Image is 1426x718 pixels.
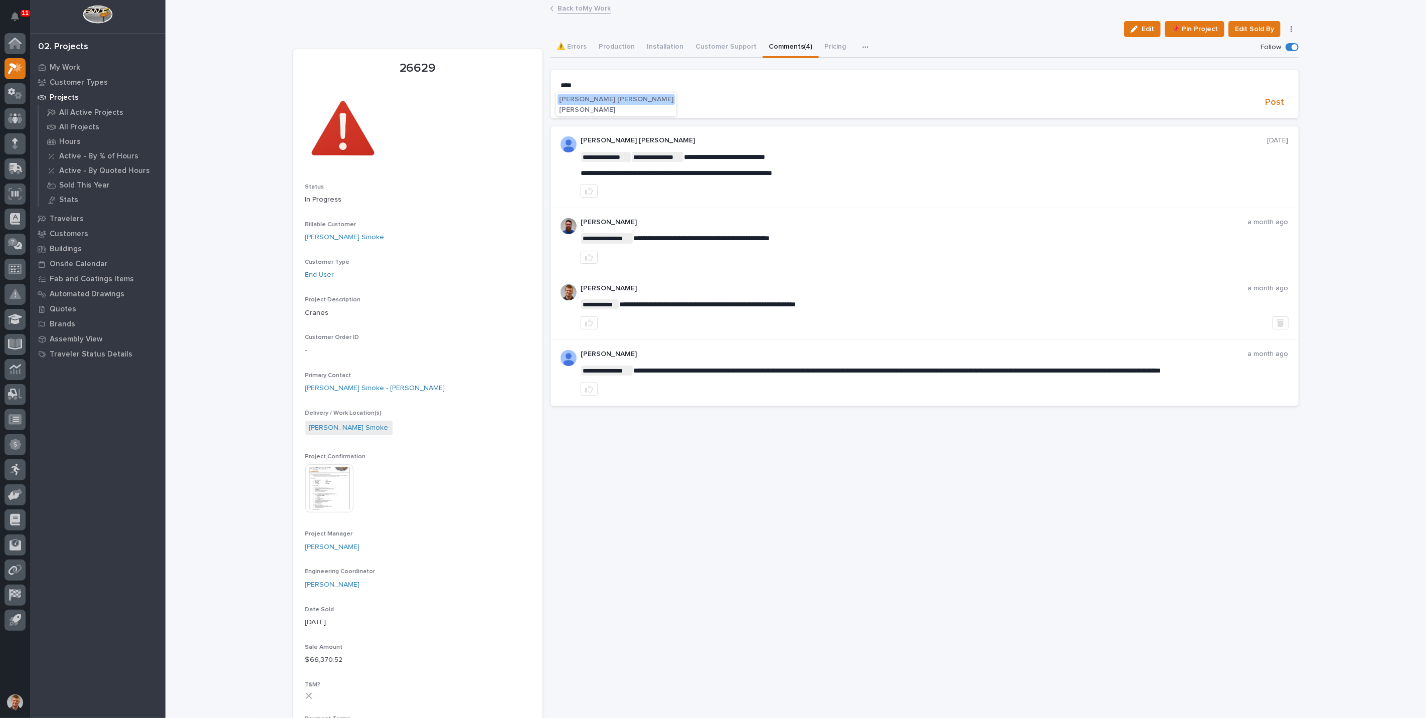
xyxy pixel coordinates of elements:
img: AOh14Gijbd6eejXF32J59GfCOuyvh5OjNDKoIp8XuOuX=s96-c [561,284,577,300]
a: Back toMy Work [558,2,611,14]
p: a month ago [1248,218,1289,227]
button: Post [1262,97,1289,108]
p: Cranes [305,308,530,318]
p: Hours [59,137,81,146]
p: [PERSON_NAME] [581,350,1248,358]
img: AD_cMMRcK_lR-hunIWE1GUPcUjzJ19X9Uk7D-9skk6qMORDJB_ZroAFOMmnE07bDdh4EHUMJPuIZ72TfOWJm2e1TqCAEecOOP... [561,136,577,152]
a: Stats [39,193,165,207]
span: Date Sold [305,607,334,613]
button: ⚠️ Errors [551,37,593,58]
a: Travelers [30,211,165,226]
span: T&M? [305,682,321,688]
a: [PERSON_NAME] Smoke - [PERSON_NAME] [305,383,445,394]
p: My Work [50,63,80,72]
a: Assembly View [30,331,165,346]
a: Quotes [30,301,165,316]
span: Post [1266,97,1285,108]
button: Production [593,37,641,58]
p: Quotes [50,305,76,314]
span: Engineering Coordinator [305,569,376,575]
a: Customers [30,226,165,241]
span: Project Manager [305,531,353,537]
a: My Work [30,60,165,75]
p: Assembly View [50,335,102,344]
img: 6hTokn1ETDGPf9BPokIQ [561,218,577,234]
a: Projects [30,90,165,105]
p: [PERSON_NAME] [PERSON_NAME] [581,136,1268,145]
span: Primary Contact [305,373,351,379]
span: [PERSON_NAME] [559,106,615,113]
p: Follow [1261,43,1282,52]
p: Active - By Quoted Hours [59,166,150,175]
p: Customers [50,230,88,239]
button: Installation [641,37,689,58]
a: End User [305,270,334,280]
p: [PERSON_NAME] [581,218,1248,227]
a: Customer Types [30,75,165,90]
a: Buildings [30,241,165,256]
a: Sold This Year [39,178,165,192]
a: Brands [30,316,165,331]
span: Project Confirmation [305,454,366,460]
a: Hours [39,134,165,148]
button: Edit [1124,21,1161,37]
a: [PERSON_NAME] [305,542,360,553]
p: All Projects [59,123,99,132]
button: like this post [581,383,598,396]
p: a month ago [1248,350,1289,358]
p: Buildings [50,245,82,254]
p: Automated Drawings [50,290,124,299]
span: Project Description [305,297,361,303]
a: Active - By Quoted Hours [39,163,165,177]
p: [DATE] [305,617,530,628]
button: Comments (4) [763,37,819,58]
img: AD5-WCmqz5_Kcnfb-JNJs0Fv3qBS0Jz1bxG2p1UShlkZ8J-3JKvvASxRW6Lr0wxC8O3POQnnEju8qItGG9E5Uxbglh-85Yquq... [561,350,577,366]
button: like this post [581,316,598,329]
a: All Projects [39,120,165,134]
p: Traveler Status Details [50,350,132,359]
p: 11 [22,10,29,17]
button: Notifications [5,6,26,27]
p: In Progress [305,195,530,205]
button: Edit Sold By [1228,21,1281,37]
button: like this post [581,185,598,198]
p: Sold This Year [59,181,110,190]
a: [PERSON_NAME] Smoke [309,423,389,433]
a: Automated Drawings [30,286,165,301]
div: Notifications11 [13,12,26,28]
a: Onsite Calendar [30,256,165,271]
p: Stats [59,196,78,205]
a: Fab and Coatings Items [30,271,165,286]
img: Workspace Logo [83,5,112,24]
button: like this post [581,251,598,264]
p: - [305,345,530,356]
span: Sale Amount [305,644,343,650]
p: Customer Types [50,78,108,87]
p: [DATE] [1268,136,1289,145]
button: users-avatar [5,692,26,713]
span: Billable Customer [305,222,356,228]
p: All Active Projects [59,108,123,117]
span: 📌 Pin Project [1171,23,1218,35]
button: Pricing [819,37,852,58]
a: All Active Projects [39,105,165,119]
a: [PERSON_NAME] [305,580,360,590]
span: Status [305,184,324,190]
span: Edit [1142,25,1154,34]
p: Travelers [50,215,84,224]
div: 02. Projects [38,42,88,53]
span: Customer Order ID [305,334,360,340]
button: Customer Support [689,37,763,58]
p: a month ago [1248,284,1289,293]
button: [PERSON_NAME] [558,105,617,115]
span: Edit Sold By [1235,23,1274,35]
p: Brands [50,320,75,329]
button: [PERSON_NAME] [PERSON_NAME] [558,94,675,104]
p: $ 66,370.52 [305,655,530,665]
button: 📌 Pin Project [1165,21,1224,37]
span: Delivery / Work Location(s) [305,410,382,416]
a: [PERSON_NAME] Smoke [305,232,385,243]
a: Traveler Status Details [30,346,165,362]
span: [PERSON_NAME] [PERSON_NAME] [559,96,673,103]
span: Customer Type [305,259,350,265]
